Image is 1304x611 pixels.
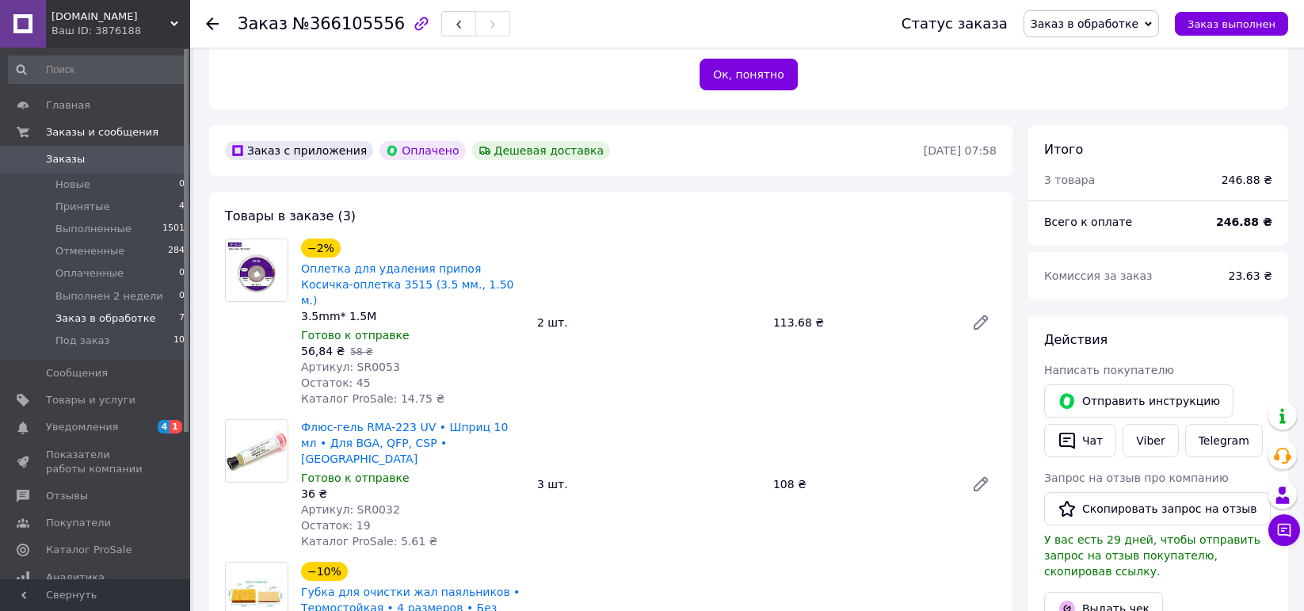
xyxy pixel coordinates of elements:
span: Принятые [55,200,110,214]
span: 10 [173,334,185,348]
input: Поиск [8,55,186,84]
a: Telegram [1185,424,1263,457]
span: Оплаченные [55,266,124,281]
div: Дешевая доставка [472,141,611,160]
span: Действия [1044,332,1108,347]
a: Редактировать [965,307,997,338]
span: Итого [1044,142,1083,157]
div: 246.88 ₴ [1222,172,1272,188]
button: Отправить инструкцию [1044,384,1233,418]
span: Комиссия за заказ [1044,269,1153,282]
span: 3 товара [1044,174,1095,186]
span: Остаток: 19 [301,519,371,532]
span: Заказ в обработке [55,311,156,326]
button: Чат с покупателем [1268,514,1300,546]
span: 0 [179,289,185,304]
span: Заказы [46,152,85,166]
span: Каталог ProSale: 14.75 ₴ [301,392,444,405]
span: Заказы и сообщения [46,125,158,139]
span: Готово к отправке [301,329,410,342]
span: Готово к отправке [301,472,410,484]
span: Заказ [238,14,288,33]
span: 4 [179,200,185,214]
div: Ваш ID: 3876188 [51,24,190,38]
span: Остаток: 45 [301,376,371,389]
span: Каталог ProSale: 5.61 ₴ [301,535,437,548]
a: Редактировать [965,468,997,500]
span: Аналитика [46,571,105,585]
span: Написать покупателю [1044,364,1174,376]
div: 108 ₴ [767,473,959,495]
span: Под заказ [55,334,109,348]
span: Показатели работы компании [46,448,147,476]
span: 1 [170,420,182,433]
div: 3.5mm* 1.5M [301,308,524,324]
span: Сообщения [46,366,108,380]
b: 246.88 ₴ [1216,216,1272,228]
div: Статус заказа [902,16,1008,32]
span: Заказ в обработке [1031,17,1138,30]
span: 58 ₴ [350,346,372,357]
span: Отзывы [46,489,88,503]
span: Артикул: SR0053 [301,361,400,373]
span: Каталог ProSale [46,543,132,557]
span: 56,84 ₴ [301,345,345,357]
div: 2 шт. [531,311,767,334]
span: 284 [168,244,185,258]
span: Артикул: SR0032 [301,503,400,516]
div: 3 шт. [531,473,767,495]
span: Всего к оплате [1044,216,1132,228]
button: Скопировать запрос на отзыв [1044,492,1271,525]
span: Отмененные [55,244,124,258]
div: 36 ₴ [301,486,524,502]
div: Вернуться назад [206,16,219,32]
div: −10% [301,562,348,581]
span: Главная [46,98,90,113]
span: Выполнен 2 недели [55,289,163,304]
time: [DATE] 07:58 [924,144,997,157]
button: Заказ выполнен [1175,12,1288,36]
span: 1501 [162,222,185,236]
span: Новые [55,178,90,192]
div: Заказ с приложения [225,141,373,160]
span: 0 [179,178,185,192]
span: 0 [179,266,185,281]
img: Оплетка для удаления припоя Косичка-оплетка 3515 (3.5 мм., 1.50 м.) [226,239,288,301]
span: 23.63 ₴ [1229,269,1272,282]
span: Уведомления [46,420,118,434]
span: Заказ выполнен [1188,18,1275,30]
div: Оплачено [379,141,465,160]
button: Чат [1044,424,1116,457]
a: Viber [1123,424,1178,457]
span: Товары в заказе (3) [225,208,356,223]
span: Запрос на отзыв про компанию [1044,472,1229,484]
span: У вас есть 29 дней, чтобы отправить запрос на отзыв покупателю, скопировав ссылку. [1044,533,1260,578]
span: Покупатели [46,516,111,530]
img: Флюс-гель RMA-223 UV • Шприц 10 мл • Для BGA, QFP, CSP • Безотмывочный [226,430,288,472]
div: −2% [301,239,341,258]
button: Ок, понятно [700,59,798,90]
span: 4 [158,420,170,433]
span: Товары и услуги [46,393,135,407]
div: 113.68 ₴ [767,311,959,334]
span: №366105556 [292,14,405,33]
span: sell.in.ua [51,10,170,24]
span: Выполненные [55,222,132,236]
span: 7 [179,311,185,326]
a: Флюс-гель RMA-223 UV • Шприц 10 мл • Для BGA, QFP, CSP • [GEOGRAPHIC_DATA] [301,421,508,465]
a: Оплетка для удаления припоя Косичка-оплетка 3515 (3.5 мм., 1.50 м.) [301,262,513,307]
